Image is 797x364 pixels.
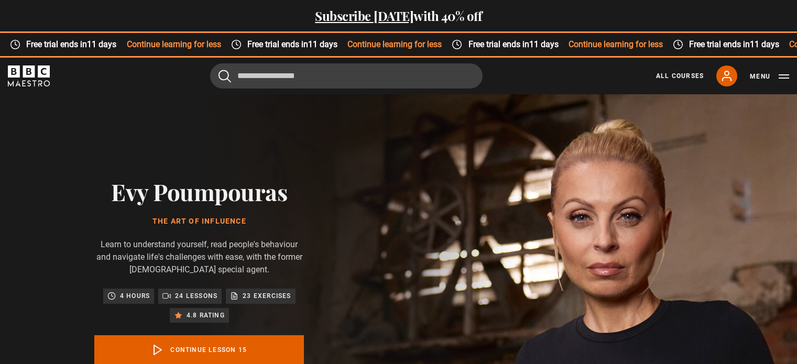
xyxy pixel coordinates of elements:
[426,38,532,51] span: Free trial ends in
[210,63,483,89] input: Search
[315,7,413,24] a: Subscribe [DATE]
[405,38,626,51] div: Continue learning for less
[219,69,231,82] button: Submit the search query
[94,238,304,276] p: Learn to understand yourself, read people's behaviour and navigate life's challenges with ease, w...
[750,71,789,82] button: Toggle navigation
[243,291,291,301] p: 23 exercises
[8,65,50,86] svg: BBC Maestro
[120,291,150,301] p: 4 hours
[647,38,752,51] span: Free trial ends in
[94,217,304,226] h1: The Art of Influence
[493,39,522,49] time: 11 days
[51,39,80,49] time: 11 days
[94,178,304,205] h2: Evy Poumpouras
[184,38,406,51] div: Continue learning for less
[713,39,743,49] time: 11 days
[205,38,311,51] span: Free trial ends in
[656,71,704,81] a: All Courses
[271,39,301,49] time: 11 days
[187,310,225,321] p: 4.8 rating
[175,291,217,301] p: 24 lessons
